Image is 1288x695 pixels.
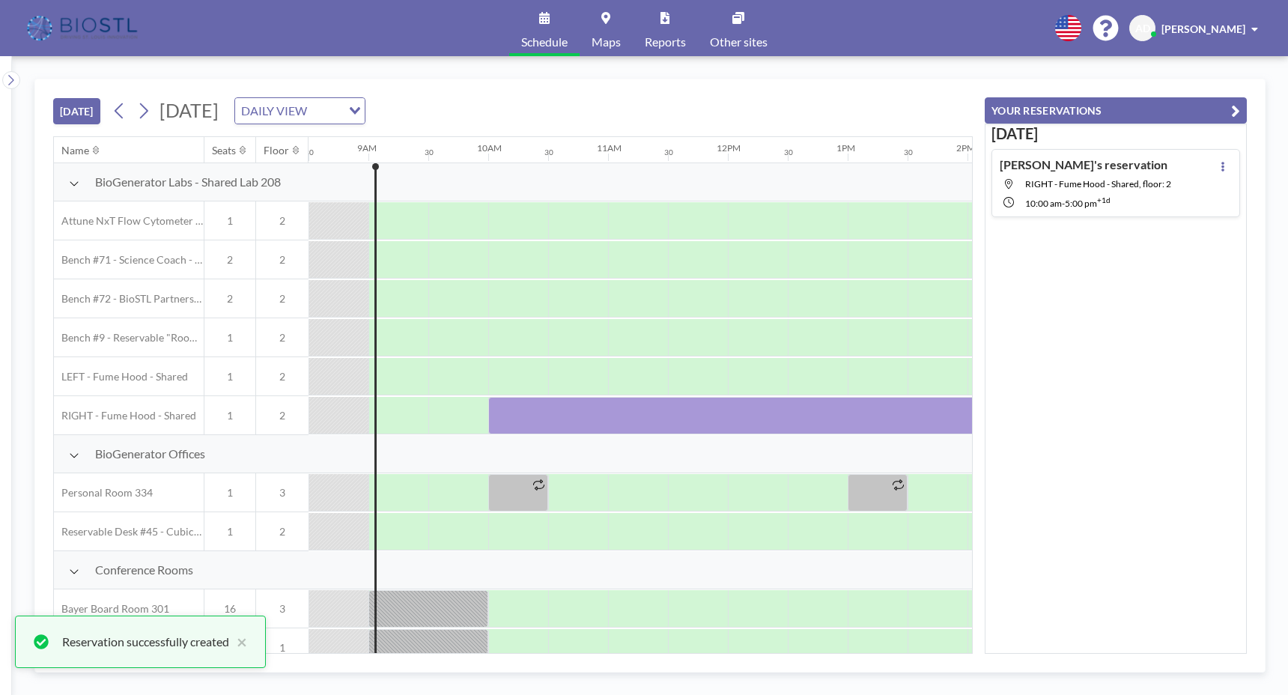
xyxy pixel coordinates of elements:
div: 2PM [956,142,975,154]
span: 2 [256,370,309,383]
div: 30 [544,148,553,157]
span: Bench #72 - BioSTL Partnerships & Apprenticeships Bench [54,292,204,306]
div: Reservation successfully created [62,633,229,651]
span: Maps [592,36,621,48]
span: 2 [256,253,309,267]
span: 1 [256,641,309,655]
sup: +1d [1097,195,1111,204]
span: Bench #71 - Science Coach - BioSTL Bench [54,253,204,267]
span: Bench #9 - Reservable "RoomZilla" Bench [54,331,204,345]
span: Reservable Desk #45 - Cubicle Area (Office 206) [54,525,204,538]
span: RIGHT - Fume Hood - Shared, floor: 2 [1025,178,1171,189]
span: 2 [256,214,309,228]
div: 30 [425,148,434,157]
button: YOUR RESERVATIONS [985,97,1247,124]
span: AD [1135,22,1150,35]
span: 1 [204,214,255,228]
div: 10AM [477,142,502,154]
h4: [PERSON_NAME]'s reservation [1000,157,1167,172]
div: Seats [212,144,236,157]
span: 1 [204,525,255,538]
div: 30 [664,148,673,157]
div: 1PM [836,142,855,154]
button: close [229,633,247,651]
span: Reports [645,36,686,48]
span: 5:00 PM [1065,198,1097,209]
span: [DATE] [160,99,219,121]
span: RIGHT - Fume Hood - Shared [54,409,196,422]
img: organization-logo [24,13,143,43]
h3: [DATE] [991,124,1240,143]
span: Schedule [521,36,568,48]
div: 30 [305,148,314,157]
span: 10:00 AM [1025,198,1062,209]
span: BioGenerator Labs - Shared Lab 208 [95,174,281,189]
div: 11AM [597,142,622,154]
span: BioGenerator Offices [95,446,205,461]
span: Bayer Board Room 301 [54,602,169,616]
span: 1 [204,486,255,500]
span: 1 [204,331,255,345]
span: [PERSON_NAME] [1161,22,1245,35]
span: - [1062,198,1065,209]
span: 3 [256,602,309,616]
span: 3 [256,486,309,500]
span: Other sites [710,36,768,48]
button: [DATE] [53,98,100,124]
div: 12PM [717,142,741,154]
div: Name [61,144,89,157]
div: 9AM [357,142,377,154]
div: Floor [264,144,289,157]
div: 30 [904,148,913,157]
span: 1 [204,370,255,383]
span: 2 [204,253,255,267]
span: Attune NxT Flow Cytometer - Bench #25 [54,214,204,228]
span: 1 [204,409,255,422]
span: 2 [256,331,309,345]
span: LEFT - Fume Hood - Shared [54,370,188,383]
span: Conference Rooms [95,562,193,577]
div: 30 [784,148,793,157]
div: Search for option [235,98,365,124]
span: 2 [256,292,309,306]
span: 2 [256,525,309,538]
span: 2 [256,409,309,422]
span: 16 [204,602,255,616]
span: 2 [204,292,255,306]
span: DAILY VIEW [238,101,310,121]
input: Search for option [312,101,340,121]
span: Personal Room 334 [54,486,153,500]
